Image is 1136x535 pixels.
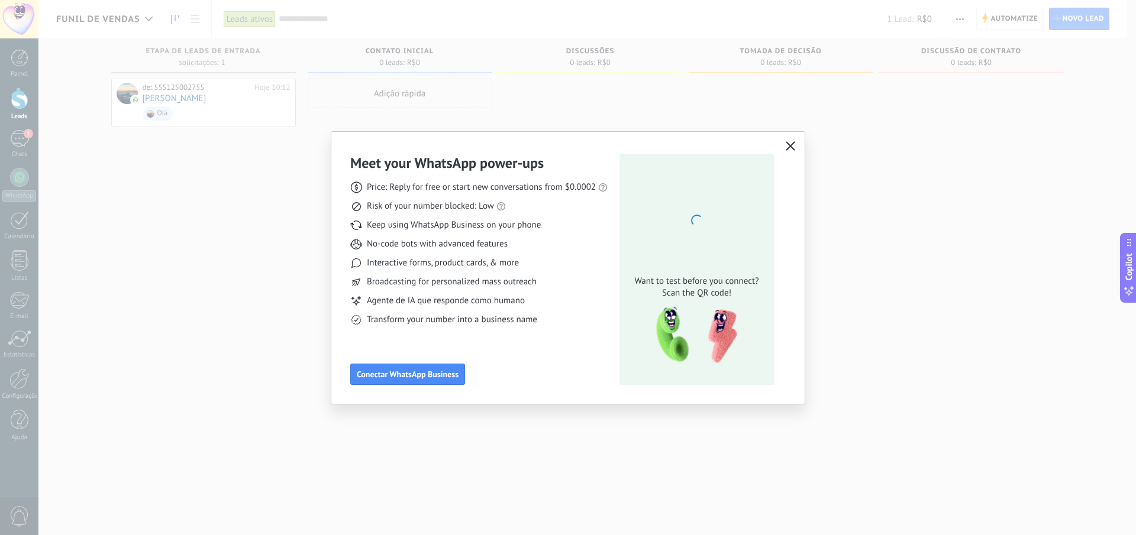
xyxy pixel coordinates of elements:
[350,364,465,385] button: Conectar WhatsApp Business
[367,181,596,193] span: Price: Reply for free or start new conversations from $0.0002
[367,276,537,288] span: Broadcasting for personalized mass outreach
[367,295,525,307] span: Agente de IA que responde como humano
[357,370,459,378] span: Conectar WhatsApp Business
[367,238,508,250] span: No-code bots with advanced features
[1123,253,1135,280] span: Copilot
[367,314,537,326] span: Transform your number into a business name
[367,219,541,231] span: Keep using WhatsApp Business on your phone
[350,154,544,172] h3: Meet your WhatsApp power‑ups
[627,275,767,287] span: Want to test before you connect?
[646,304,740,367] img: qr-pic-1x.png
[627,287,767,299] span: Scan the QR code!
[367,200,494,212] span: Risk of your number blocked: Low
[367,257,519,269] span: Interactive forms, product cards, & more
